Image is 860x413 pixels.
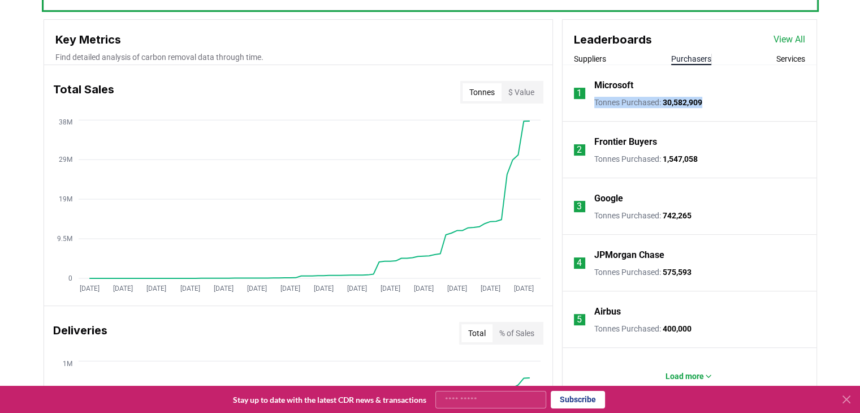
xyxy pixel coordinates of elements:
[773,33,805,46] a: View All
[53,322,107,345] h3: Deliveries
[577,143,582,157] p: 2
[574,31,652,48] h3: Leaderboards
[671,53,711,64] button: Purchasers
[663,324,692,333] span: 400,000
[58,118,72,126] tspan: 38M
[463,83,502,101] button: Tonnes
[594,153,698,165] p: Tonnes Purchased :
[577,200,582,213] p: 3
[53,81,114,104] h3: Total Sales
[80,285,100,292] tspan: [DATE]
[55,51,541,63] p: Find detailed analysis of carbon removal data through time.
[594,97,702,108] p: Tonnes Purchased :
[663,211,692,220] span: 742,265
[514,285,534,292] tspan: [DATE]
[594,305,621,319] a: Airbus
[280,285,300,292] tspan: [DATE]
[58,195,72,203] tspan: 19M
[57,235,72,243] tspan: 9.5M
[574,53,606,64] button: Suppliers
[663,154,698,164] span: 1,547,058
[594,248,664,262] a: JPMorgan Chase
[594,79,633,92] a: Microsoft
[577,87,582,100] p: 1
[594,266,692,278] p: Tonnes Purchased :
[663,268,692,277] span: 575,593
[502,83,541,101] button: $ Value
[461,324,492,342] button: Total
[776,53,805,64] button: Services
[380,285,400,292] tspan: [DATE]
[663,98,702,107] span: 30,582,909
[347,285,366,292] tspan: [DATE]
[594,135,657,149] a: Frontier Buyers
[665,371,704,382] p: Load more
[480,285,500,292] tspan: [DATE]
[55,31,541,48] h3: Key Metrics
[62,359,72,367] tspan: 1M
[413,285,433,292] tspan: [DATE]
[58,156,72,164] tspan: 29M
[113,285,133,292] tspan: [DATE]
[68,274,72,282] tspan: 0
[577,256,582,270] p: 4
[313,285,333,292] tspan: [DATE]
[213,285,233,292] tspan: [DATE]
[577,313,582,326] p: 5
[492,324,541,342] button: % of Sales
[594,323,692,334] p: Tonnes Purchased :
[180,285,200,292] tspan: [DATE]
[447,285,466,292] tspan: [DATE]
[146,285,166,292] tspan: [DATE]
[656,365,722,388] button: Load more
[247,285,266,292] tspan: [DATE]
[594,210,692,221] p: Tonnes Purchased :
[594,192,623,205] a: Google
